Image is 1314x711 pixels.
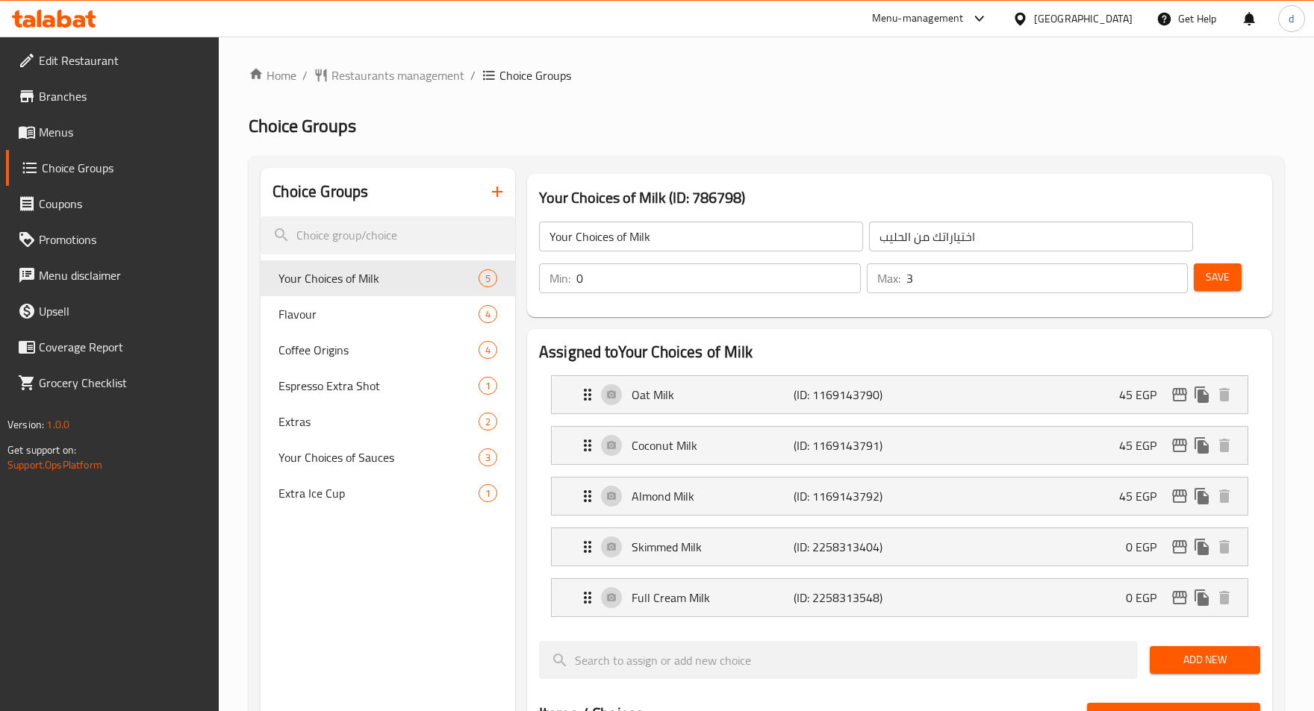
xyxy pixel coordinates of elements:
[1168,536,1191,558] button: edit
[6,329,219,365] a: Coverage Report
[1168,586,1191,609] button: edit
[278,305,479,323] span: Flavour
[6,365,219,401] a: Grocery Checklist
[794,487,901,505] p: (ID: 1169143792)
[539,186,1260,210] h3: Your Choices of Milk (ID: 786798)
[632,436,794,454] p: Coconut Milk
[539,471,1260,521] li: Expand
[302,66,308,84] li: /
[479,486,496,501] span: 1
[1119,386,1168,404] p: 45 EGP
[42,159,208,177] span: Choice Groups
[278,484,479,502] span: Extra Ice Cup
[632,589,794,607] p: Full Cream Milk
[1150,646,1260,674] button: Add New
[552,579,1248,616] div: Expand
[273,181,368,203] h2: Choice Groups
[539,369,1260,420] li: Expand
[479,341,497,359] div: Choices
[7,415,44,434] span: Version:
[39,266,208,284] span: Menu disclaimer
[552,477,1248,515] div: Expand
[1119,436,1168,454] p: 45 EGP
[261,296,515,332] div: Flavour4
[479,484,497,502] div: Choices
[1213,536,1236,558] button: delete
[39,87,208,105] span: Branches
[6,150,219,186] a: Choice Groups
[479,343,496,357] span: 4
[278,341,479,359] span: Coffee Origins
[278,377,479,395] span: Espresso Extra Shot
[539,572,1260,623] li: Expand
[1126,589,1168,607] p: 0 EGP
[1162,651,1248,669] span: Add New
[1168,485,1191,507] button: edit
[261,216,515,254] input: search
[261,260,515,296] div: Your Choices of Milk5
[6,43,219,78] a: Edit Restaurant
[7,440,76,460] span: Get support on:
[6,293,219,329] a: Upsell
[39,123,208,141] span: Menus
[261,368,515,404] div: Espresso Extra Shot1
[46,415,69,434] span: 1.0.0
[479,379,496,393] span: 1
[1289,10,1294,27] span: d
[278,413,479,430] span: Extras
[872,10,964,28] div: Menu-management
[278,448,479,466] span: Your Choices of Sauces
[1119,487,1168,505] p: 45 EGP
[6,257,219,293] a: Menu disclaimer
[479,307,496,322] span: 4
[39,338,208,356] span: Coverage Report
[331,66,464,84] span: Restaurants management
[1206,268,1230,286] span: Save
[6,78,219,114] a: Branches
[632,538,794,556] p: Skimmed Milk
[539,341,1260,363] h2: Assigned to Your Choices of Milk
[39,302,208,320] span: Upsell
[39,51,208,69] span: Edit Restaurant
[6,186,219,222] a: Coupons
[261,404,515,439] div: Extras2
[552,376,1248,413] div: Expand
[549,269,570,287] p: Min:
[1191,586,1213,609] button: duplicate
[794,436,901,454] p: (ID: 1169143791)
[1213,485,1236,507] button: delete
[261,332,515,368] div: Coffee Origins4
[877,269,900,287] p: Max:
[1191,383,1213,406] button: duplicate
[278,269,479,287] span: Your Choices of Milk
[479,305,497,323] div: Choices
[39,195,208,213] span: Coupons
[39,374,208,392] span: Grocery Checklist
[1213,434,1236,457] button: delete
[1194,263,1242,291] button: Save
[7,455,102,474] a: Support.OpsPlatform
[1191,485,1213,507] button: duplicate
[1191,434,1213,457] button: duplicate
[249,66,296,84] a: Home
[1126,538,1168,556] p: 0 EGP
[1168,434,1191,457] button: edit
[552,427,1248,464] div: Expand
[479,413,497,430] div: Choices
[249,66,1284,84] nav: breadcrumb
[794,538,901,556] p: (ID: 2258313404)
[539,641,1138,679] input: search
[794,386,901,404] p: (ID: 1169143790)
[6,222,219,257] a: Promotions
[539,420,1260,471] li: Expand
[1213,586,1236,609] button: delete
[249,109,356,142] span: Choice Groups
[470,66,476,84] li: /
[1034,10,1133,27] div: [GEOGRAPHIC_DATA]
[314,66,464,84] a: Restaurants management
[39,231,208,248] span: Promotions
[479,272,496,286] span: 5
[479,415,496,429] span: 2
[1168,383,1191,406] button: edit
[261,475,515,511] div: Extra Ice Cup1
